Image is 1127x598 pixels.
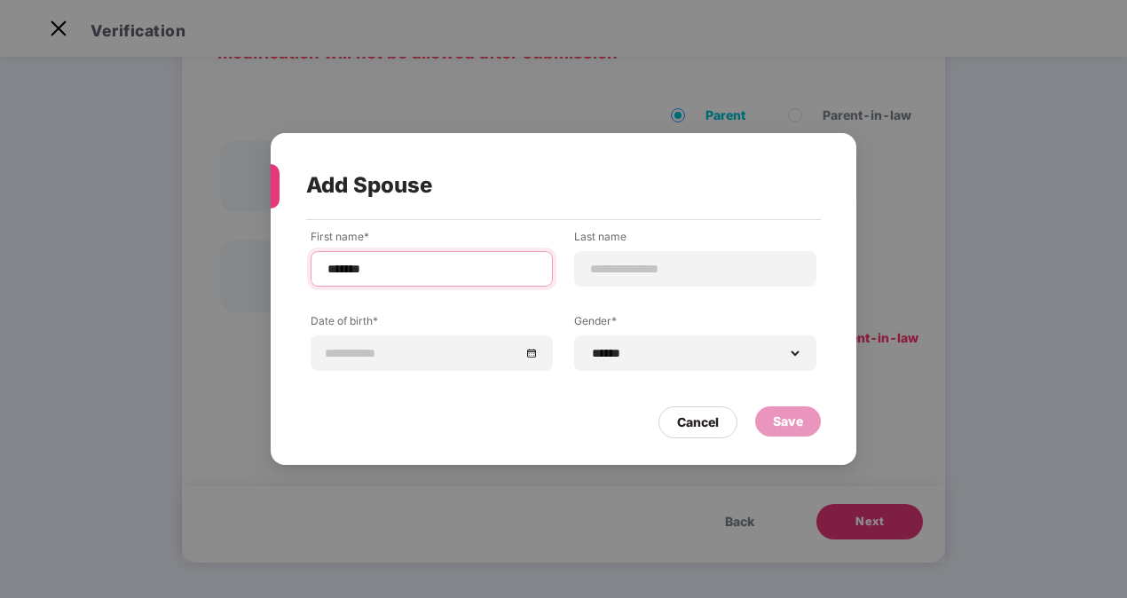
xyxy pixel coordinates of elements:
[574,313,816,335] label: Gender*
[311,313,553,335] label: Date of birth*
[306,151,778,220] div: Add Spouse
[311,229,553,251] label: First name*
[773,412,803,431] div: Save
[677,413,719,432] div: Cancel
[574,229,816,251] label: Last name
